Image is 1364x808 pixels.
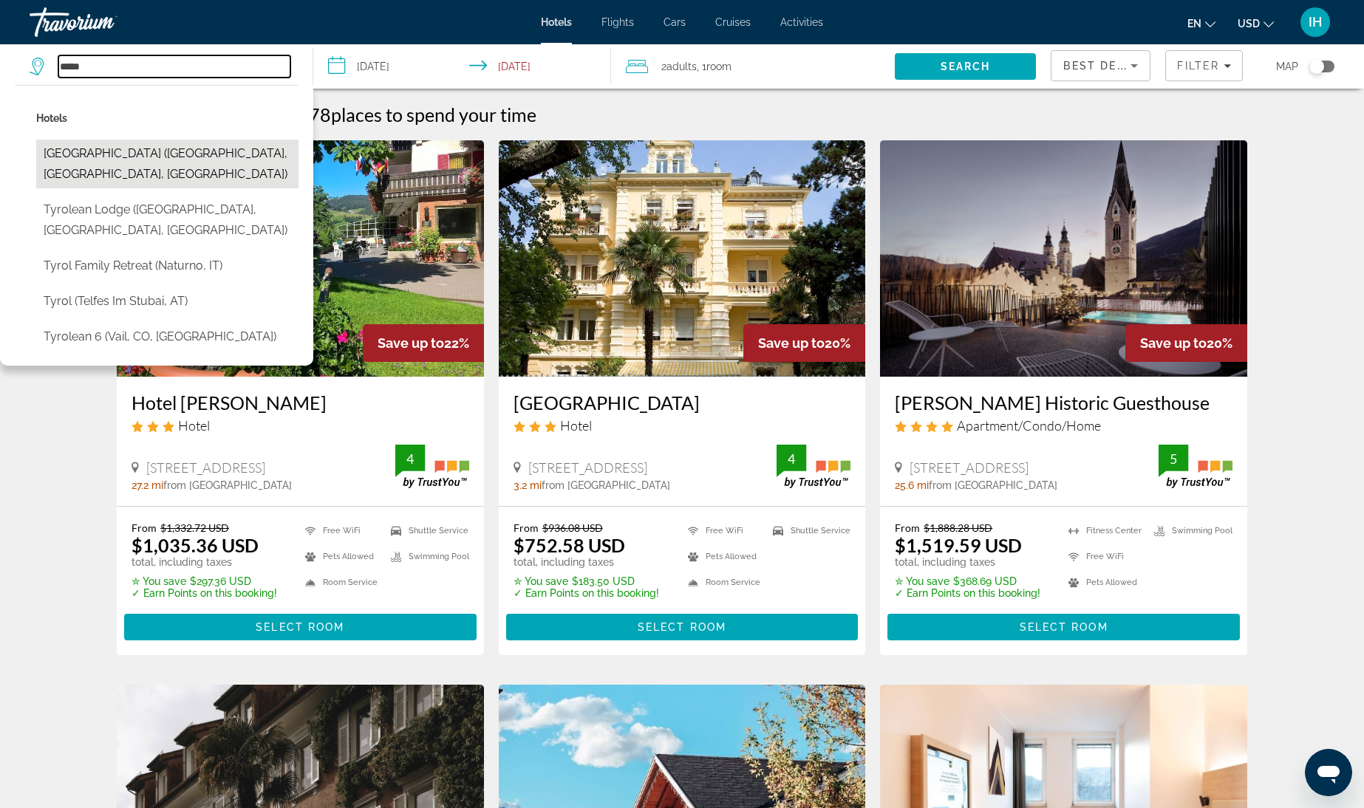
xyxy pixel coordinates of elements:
[514,417,851,434] div: 3 star Hotel
[363,324,484,362] div: 22%
[697,56,732,77] span: , 1
[514,556,659,568] p: total, including taxes
[1296,7,1334,38] button: User Menu
[1177,60,1219,72] span: Filter
[895,575,949,587] span: ✮ You save
[1305,749,1352,796] iframe: Schaltfläche zum Öffnen des Messaging-Fensters
[1159,445,1232,488] img: TrustYou guest rating badge
[895,575,1040,587] p: $368.69 USD
[666,61,697,72] span: Adults
[383,521,469,540] li: Shuttle Service
[542,479,670,491] span: from [GEOGRAPHIC_DATA]
[298,547,383,566] li: Pets Allowed
[514,391,851,414] a: [GEOGRAPHIC_DATA]
[887,617,1240,634] a: Select Room
[777,445,850,488] img: TrustYou guest rating badge
[132,521,157,534] span: From
[777,450,806,468] div: 4
[160,521,229,534] del: $1,332.72 USD
[514,587,659,599] p: ✓ Earn Points on this booking!
[895,417,1232,434] div: 4 star Apartment
[1187,18,1201,30] span: en
[36,252,299,280] button: Select hotel: Tyrol family retreat (Naturno, IT)
[1020,621,1108,633] span: Select Room
[499,140,866,377] img: Hotel Westend
[681,521,765,540] li: Free WiFi
[1238,18,1260,30] span: USD
[1159,450,1188,468] div: 5
[541,16,572,28] span: Hotels
[36,287,299,315] button: Select hotel: Tyrol (Telfes Im Stubai, AT)
[1125,324,1247,362] div: 20%
[910,459,1029,476] span: [STREET_ADDRESS]
[681,573,765,592] li: Room Service
[601,16,634,28] span: Flights
[780,16,823,28] a: Activities
[1061,547,1147,566] li: Free WiFi
[514,534,625,556] ins: $752.58 USD
[528,459,647,476] span: [STREET_ADDRESS]
[124,617,477,634] a: Select Room
[514,575,659,587] p: $183.50 USD
[1063,57,1138,75] mat-select: Sort by
[1187,13,1215,34] button: Change language
[58,55,290,78] input: Search hotel destination
[124,614,477,640] button: Select Room
[506,617,859,634] a: Select Room
[132,391,469,414] a: Hotel [PERSON_NAME]
[36,108,299,129] p: Hotel options
[895,391,1232,414] a: [PERSON_NAME] Historic Guesthouse
[313,44,612,89] button: Select check in and out date
[941,61,991,72] span: Search
[395,445,469,488] img: TrustYou guest rating badge
[1309,15,1322,30] span: IH
[1061,521,1147,540] li: Fitness Center
[895,479,929,491] span: 25.6 mi
[706,61,732,72] span: Room
[560,417,592,434] span: Hotel
[1165,50,1242,81] button: Filters
[178,417,210,434] span: Hotel
[664,16,686,28] a: Cars
[298,103,536,126] h2: 178
[36,196,299,244] button: Select hotel: Tyrolean Lodge (Aspen, CO, US)
[715,16,751,28] a: Cruises
[743,324,865,362] div: 20%
[514,521,539,534] span: From
[1298,60,1334,73] button: Toggle map
[132,479,163,491] span: 27.2 mi
[514,479,542,491] span: 3.2 mi
[661,56,697,77] span: 2
[1063,60,1140,72] span: Best Deals
[1147,521,1232,540] li: Swimming Pool
[383,547,469,566] li: Swimming Pool
[1140,335,1207,351] span: Save up to
[30,3,177,41] a: Travorium
[132,417,469,434] div: 3 star Hotel
[1238,13,1274,34] button: Change currency
[298,521,383,540] li: Free WiFi
[929,479,1057,491] span: from [GEOGRAPHIC_DATA]
[132,587,277,599] p: ✓ Earn Points on this booking!
[36,323,299,351] button: Select hotel: Tyrolean 6 (Vail, CO, US)
[132,534,259,556] ins: $1,035.36 USD
[395,450,425,468] div: 4
[880,140,1247,377] img: ADLER Historic Guesthouse
[895,534,1022,556] ins: $1,519.59 USD
[1276,56,1298,77] span: Map
[681,547,765,566] li: Pets Allowed
[611,44,895,89] button: Travelers: 2 adults, 0 children
[638,621,726,633] span: Select Room
[163,479,292,491] span: from [GEOGRAPHIC_DATA]
[256,621,344,633] span: Select Room
[331,103,536,126] span: places to spend your time
[957,417,1101,434] span: Apartment/Condo/Home
[146,459,265,476] span: [STREET_ADDRESS]
[542,521,603,534] del: $936.08 USD
[1061,573,1147,592] li: Pets Allowed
